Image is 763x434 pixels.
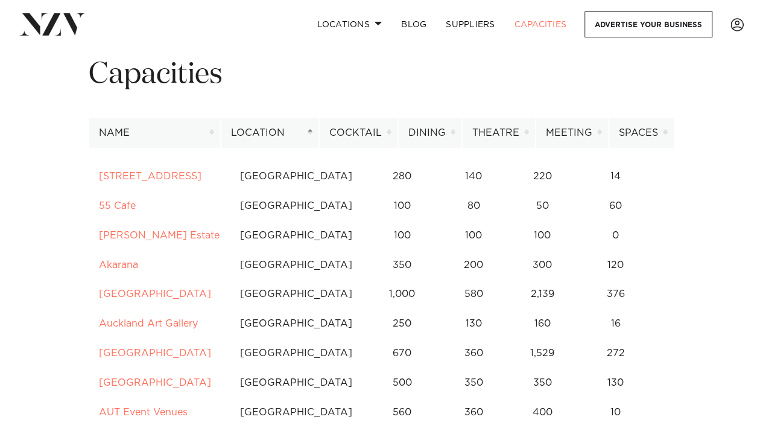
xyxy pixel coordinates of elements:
td: 100 [363,191,442,221]
a: Locations [307,11,391,37]
td: 100 [505,221,579,251]
td: [GEOGRAPHIC_DATA] [230,191,363,221]
td: 4 [652,339,718,368]
th: Dining: activate to sort column ascending [398,118,462,148]
td: 1,000 [363,279,442,309]
a: BLOG [391,11,436,37]
a: SUPPLIERS [436,11,504,37]
td: [GEOGRAPHIC_DATA] [230,221,363,251]
td: 350 [442,368,505,398]
a: Akarana [99,260,138,270]
td: [GEOGRAPHIC_DATA] [230,339,363,368]
td: 360 [442,339,505,368]
td: 400 [505,398,579,427]
td: [GEOGRAPHIC_DATA] [230,162,363,191]
td: 21 [652,279,718,309]
a: 55 Cafe [99,201,136,211]
td: 360 [442,398,505,427]
td: 7 [652,309,718,339]
td: 670 [363,339,442,368]
td: 2,139 [505,279,579,309]
td: 350 [363,251,442,280]
td: 500 [363,368,442,398]
td: 100 [442,221,505,251]
td: 4 [652,398,718,427]
a: [GEOGRAPHIC_DATA] [99,289,211,299]
td: 280 [363,162,442,191]
td: 350 [505,368,579,398]
td: 5 [652,251,718,280]
th: Cocktail: activate to sort column ascending [319,118,398,148]
td: 3 [652,221,718,251]
td: [GEOGRAPHIC_DATA] [230,368,363,398]
td: 140 [442,162,505,191]
a: [PERSON_NAME] Estate [99,231,220,240]
td: 130 [579,368,652,398]
td: 14 [579,162,652,191]
td: 6 [652,162,718,191]
td: 560 [363,398,442,427]
td: [GEOGRAPHIC_DATA] [230,398,363,427]
a: AUT Event Venues [99,407,188,417]
td: 250 [363,309,442,339]
a: Capacities [505,11,577,37]
td: 16 [579,309,652,339]
td: 0 [579,221,652,251]
a: Advertise your business [584,11,712,37]
td: 272 [579,339,652,368]
th: Meeting: activate to sort column ascending [536,118,609,148]
td: [GEOGRAPHIC_DATA] [230,251,363,280]
td: 5 [652,368,718,398]
td: 130 [442,309,505,339]
td: 160 [505,309,579,339]
th: Theatre: activate to sort column ascending [462,118,536,148]
td: [GEOGRAPHIC_DATA] [230,279,363,309]
td: 220 [505,162,579,191]
a: Auckland Art Gallery [99,319,198,328]
th: Location: activate to sort column descending [221,118,319,148]
td: 580 [442,279,505,309]
td: 60 [579,191,652,221]
td: 376 [579,279,652,309]
td: 100 [363,221,442,251]
td: 2 [652,191,718,221]
td: 10 [579,398,652,427]
td: 50 [505,191,579,221]
td: 200 [442,251,505,280]
td: [GEOGRAPHIC_DATA] [230,309,363,339]
td: 80 [442,191,505,221]
th: Name: activate to sort column ascending [89,118,221,148]
td: 120 [579,251,652,280]
a: [GEOGRAPHIC_DATA] [99,378,211,388]
h1: Capacities [89,56,674,94]
th: Spaces: activate to sort column ascending [609,118,674,148]
img: nzv-logo.png [19,13,85,35]
a: [STREET_ADDRESS] [99,171,201,181]
a: [GEOGRAPHIC_DATA] [99,348,211,358]
td: 300 [505,251,579,280]
td: 1,529 [505,339,579,368]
